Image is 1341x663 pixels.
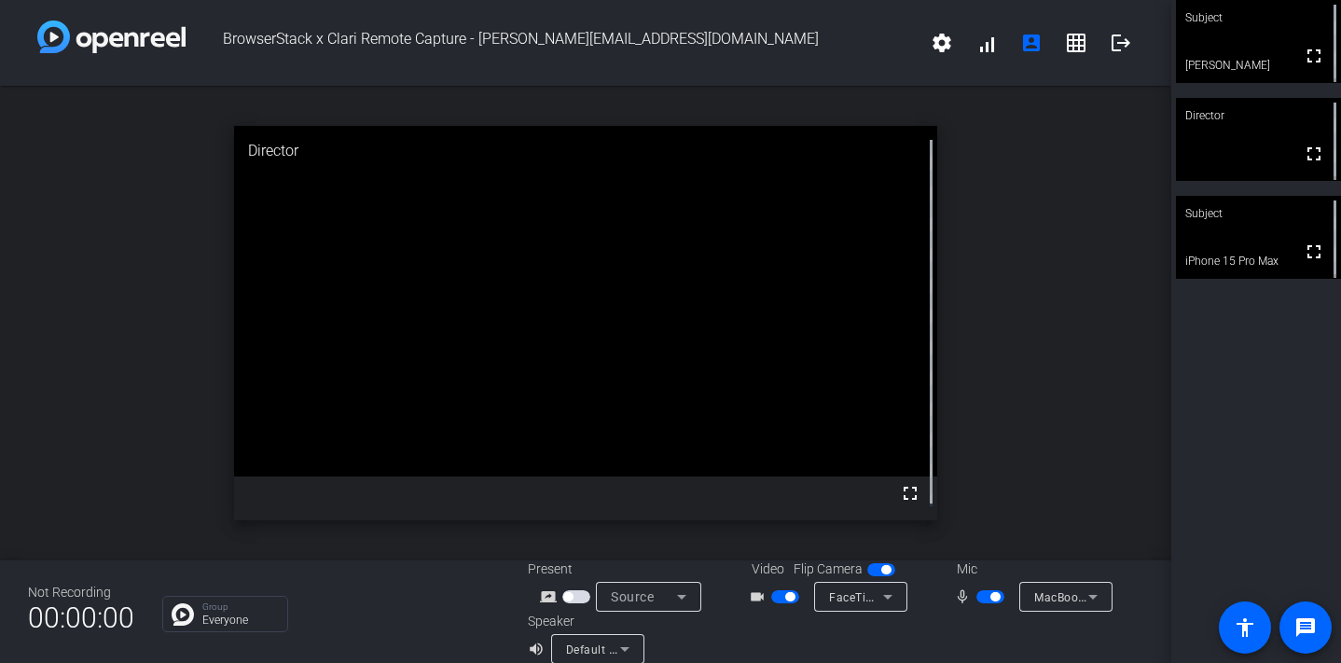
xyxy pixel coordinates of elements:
mat-icon: volume_up [528,638,550,660]
div: Director [234,126,937,176]
span: Default - MacBook Air Speakers (Built-in) [566,642,787,656]
mat-icon: logout [1110,32,1132,54]
button: signal_cellular_alt [964,21,1009,65]
mat-icon: fullscreen [1303,143,1325,165]
span: Flip Camera [794,559,863,579]
mat-icon: videocam_outline [749,586,771,608]
mat-icon: fullscreen [899,482,921,504]
mat-icon: grid_on [1065,32,1087,54]
img: Chat Icon [172,603,194,626]
span: BrowserStack x Clari Remote Capture - [PERSON_NAME][EMAIL_ADDRESS][DOMAIN_NAME] [186,21,919,65]
img: white-gradient.svg [37,21,186,53]
div: Not Recording [28,583,134,602]
mat-icon: account_box [1020,32,1043,54]
div: Present [528,559,714,579]
mat-icon: accessibility [1234,616,1256,639]
span: 00:00:00 [28,595,134,641]
div: Subject [1176,196,1341,231]
mat-icon: fullscreen [1303,241,1325,263]
span: FaceTime HD Camera (1C1C:B782) [829,589,1021,604]
p: Group [202,602,278,612]
mat-icon: settings [931,32,953,54]
mat-icon: fullscreen [1303,45,1325,67]
mat-icon: message [1294,616,1317,639]
mat-icon: mic_none [954,586,976,608]
mat-icon: screen_share_outline [540,586,562,608]
div: Director [1176,98,1341,133]
span: Source [611,589,654,604]
div: Speaker [528,612,640,631]
div: Mic [938,559,1125,579]
p: Everyone [202,615,278,626]
span: MacBook Air Microphone (Built-in) [1034,589,1221,604]
span: Video [752,559,784,579]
